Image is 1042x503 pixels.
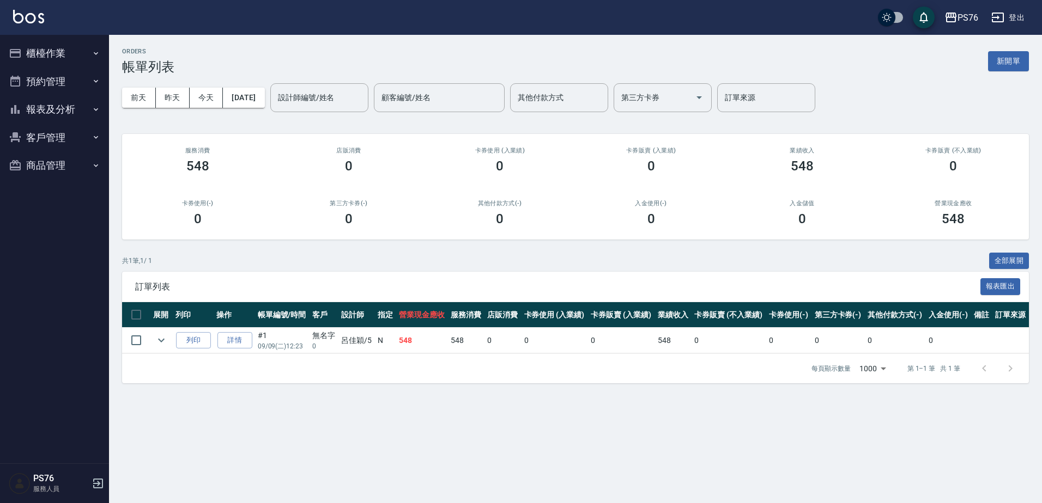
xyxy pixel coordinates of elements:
th: 卡券販賣 (不入業績) [692,302,766,328]
button: 今天 [190,88,223,108]
h3: 548 [791,158,814,174]
h3: 548 [942,211,965,226]
td: N [375,328,396,353]
button: 櫃檯作業 [4,39,105,68]
h2: 營業現金應收 [891,200,1016,207]
th: 備註 [971,302,992,328]
button: 預約管理 [4,68,105,96]
td: 0 [522,328,589,353]
th: 卡券使用(-) [766,302,811,328]
h2: 卡券使用(-) [135,200,260,207]
td: 0 [588,328,655,353]
button: 報表及分析 [4,95,105,124]
h2: 入金儲值 [740,200,864,207]
h2: 業績收入 [740,147,864,154]
th: 業績收入 [655,302,692,328]
h3: 帳單列表 [122,59,174,75]
h3: 0 [949,158,957,174]
p: 每頁顯示數量 [811,364,851,373]
th: 卡券使用 (入業績) [522,302,589,328]
th: 服務消費 [448,302,484,328]
td: 0 [812,328,865,353]
td: 0 [484,328,521,353]
td: 0 [865,328,926,353]
h2: 卡券販賣 (入業績) [589,147,713,154]
th: 營業現金應收 [396,302,449,328]
h2: 店販消費 [286,147,411,154]
div: 無名字 [312,330,336,341]
img: Logo [13,10,44,23]
div: 1000 [855,354,890,383]
button: save [913,7,935,28]
h2: 卡券販賣 (不入業績) [891,147,1016,154]
p: 09/09 (二) 12:23 [258,341,307,351]
h2: ORDERS [122,48,174,55]
button: 列印 [176,332,211,349]
p: 0 [312,341,336,351]
h3: 0 [647,211,655,226]
a: 報表匯出 [980,281,1021,291]
h3: 0 [345,158,353,174]
h2: 第三方卡券(-) [286,200,411,207]
a: 新開單 [988,56,1029,66]
th: 設計師 [338,302,375,328]
button: 前天 [122,88,156,108]
th: 訂單來源 [992,302,1029,328]
a: 詳情 [217,332,252,349]
td: 呂佳穎 /5 [338,328,375,353]
h3: 0 [194,211,202,226]
button: 報表匯出 [980,278,1021,295]
h5: PS76 [33,473,89,484]
h3: 0 [496,211,504,226]
h3: 0 [345,211,353,226]
h3: 0 [798,211,806,226]
span: 訂單列表 [135,281,980,292]
th: 入金使用(-) [926,302,971,328]
button: 商品管理 [4,151,105,180]
th: 卡券販賣 (入業績) [588,302,655,328]
td: 0 [692,328,766,353]
td: #1 [255,328,310,353]
button: 全部展開 [989,253,1029,269]
h3: 548 [186,158,209,174]
h2: 入金使用(-) [589,200,713,207]
button: expand row [153,332,169,348]
h3: 服務消費 [135,147,260,154]
th: 帳單編號/時間 [255,302,310,328]
h3: 0 [647,158,655,174]
th: 操作 [214,302,255,328]
p: 服務人員 [33,484,89,494]
button: PS76 [940,7,983,29]
th: 第三方卡券(-) [812,302,865,328]
p: 第 1–1 筆 共 1 筆 [907,364,960,373]
button: 登出 [987,8,1029,28]
td: 548 [655,328,692,353]
th: 展開 [150,302,173,328]
button: 新開單 [988,51,1029,71]
th: 列印 [173,302,214,328]
td: 548 [396,328,449,353]
button: [DATE] [223,88,264,108]
h3: 0 [496,158,504,174]
td: 0 [766,328,811,353]
td: 0 [926,328,971,353]
div: PS76 [958,11,978,24]
th: 客戶 [310,302,338,328]
td: 548 [448,328,484,353]
button: 客戶管理 [4,124,105,152]
h2: 其他付款方式(-) [438,200,562,207]
button: Open [690,89,708,106]
th: 指定 [375,302,396,328]
th: 店販消費 [484,302,521,328]
p: 共 1 筆, 1 / 1 [122,256,152,266]
img: Person [9,473,31,494]
button: 昨天 [156,88,190,108]
h2: 卡券使用 (入業績) [438,147,562,154]
th: 其他付款方式(-) [865,302,926,328]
